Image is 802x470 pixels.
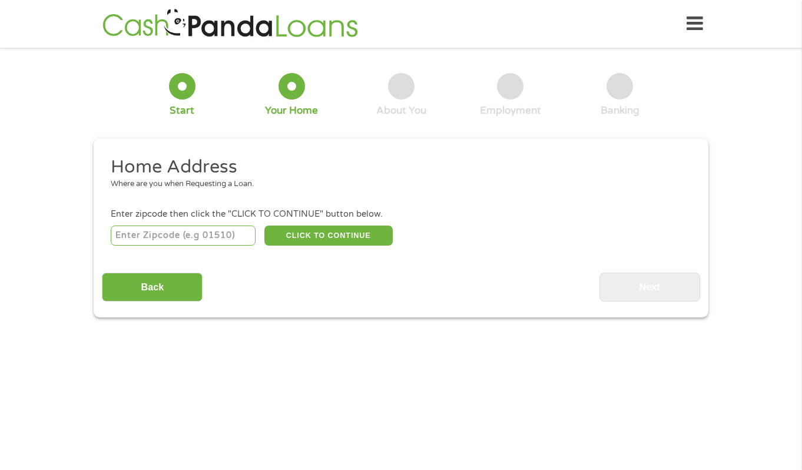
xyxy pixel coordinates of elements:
[480,104,541,117] div: Employment
[599,273,700,302] input: Next
[170,104,194,117] div: Start
[376,104,426,117] div: About You
[102,273,203,302] input: Back
[265,104,318,117] div: Your Home
[99,7,362,41] img: GetLoanNow Logo
[601,104,639,117] div: Banking
[111,155,683,179] h2: Home Address
[111,226,256,246] input: Enter Zipcode (e.g 01510)
[264,226,393,246] button: CLICK TO CONTINUE
[111,208,691,221] div: Enter zipcode then click the "CLICK TO CONTINUE" button below.
[111,178,683,190] div: Where are you when Requesting a Loan.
